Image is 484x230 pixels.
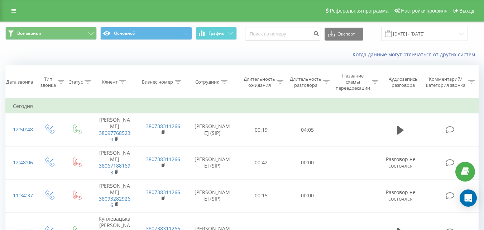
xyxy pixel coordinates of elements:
td: [PERSON_NAME] [91,113,139,146]
td: 00:19 [238,113,284,146]
div: Аудиозапись разговора [385,76,421,88]
div: 12:48:06 [13,156,28,170]
button: График [196,27,237,40]
div: Длительность ожидания [244,76,275,88]
div: Сотрудник [195,79,219,85]
button: Основной [100,27,192,40]
div: 11:34:37 [13,189,28,203]
td: [PERSON_NAME] [91,146,139,179]
span: Выход [459,8,474,14]
a: 380738311266 [146,123,180,130]
a: 380977685230 [99,130,130,143]
div: Длительность разговора [290,76,321,88]
div: Комментарий/категория звонка [425,76,466,88]
div: Клиент [102,79,118,85]
td: [PERSON_NAME] [91,179,139,212]
td: [PERSON_NAME] (SIP) [187,146,238,179]
td: 04:05 [284,113,331,146]
a: 380932829266 [99,195,130,208]
a: 380738311266 [146,189,180,196]
td: 00:42 [238,146,284,179]
button: Экспорт [325,28,363,41]
div: Бизнес номер [142,79,173,85]
a: 380671881693 [99,162,130,175]
span: Настройки профиля [401,8,447,14]
td: 00:00 [284,146,331,179]
span: Разговор не состоялся [386,156,416,169]
td: Сегодня [6,99,479,113]
a: Когда данные могут отличаться от других систем [353,51,479,58]
td: [PERSON_NAME] (SIP) [187,179,238,212]
span: График [209,31,224,36]
a: 380738311266 [146,156,180,163]
button: Все звонки [5,27,97,40]
td: [PERSON_NAME] (SIP) [187,113,238,146]
td: 00:15 [238,179,284,212]
div: Статус [68,79,83,85]
div: 12:50:48 [13,123,28,137]
span: Реферальная программа [330,8,388,14]
span: Все звонки [17,30,41,36]
input: Поиск по номеру [245,28,321,41]
div: Open Intercom Messenger [460,189,477,207]
div: Тип звонка [40,76,56,88]
div: Дата звонка [6,79,33,85]
span: Разговор не состоялся [386,189,416,202]
td: 00:00 [284,179,331,212]
div: Название схемы переадресации [336,73,370,91]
